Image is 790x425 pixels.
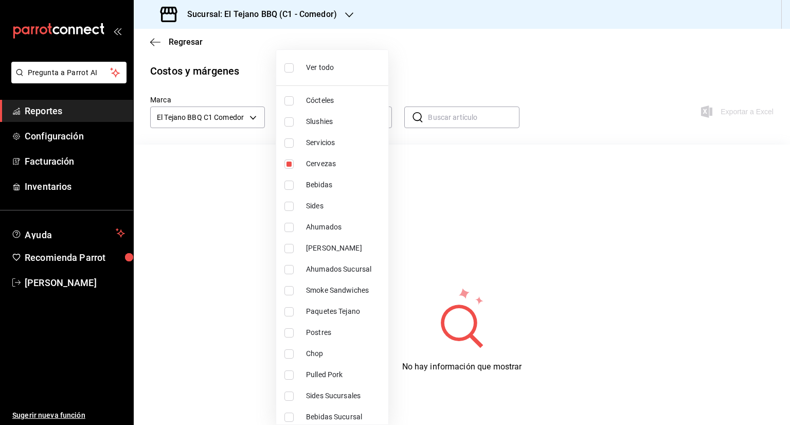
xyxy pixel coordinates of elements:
[306,348,380,359] span: Chop
[306,201,380,211] span: Sides
[306,243,380,254] span: [PERSON_NAME]
[306,158,380,169] span: Cervezas
[306,137,380,148] span: Servicios
[306,391,380,401] span: Sides Sucursales
[306,369,380,380] span: Pulled Pork
[306,180,380,190] span: Bebidas
[306,264,380,275] span: Ahumados Sucursal
[306,62,380,73] span: Ver todo
[306,222,380,233] span: Ahumados
[306,412,380,422] span: Bebidas Sucursal
[306,116,380,127] span: Slushies
[306,306,380,317] span: Paquetes Tejano
[306,327,380,338] span: Postres
[306,95,380,106] span: Cócteles
[306,285,380,296] span: Smoke Sandwiches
